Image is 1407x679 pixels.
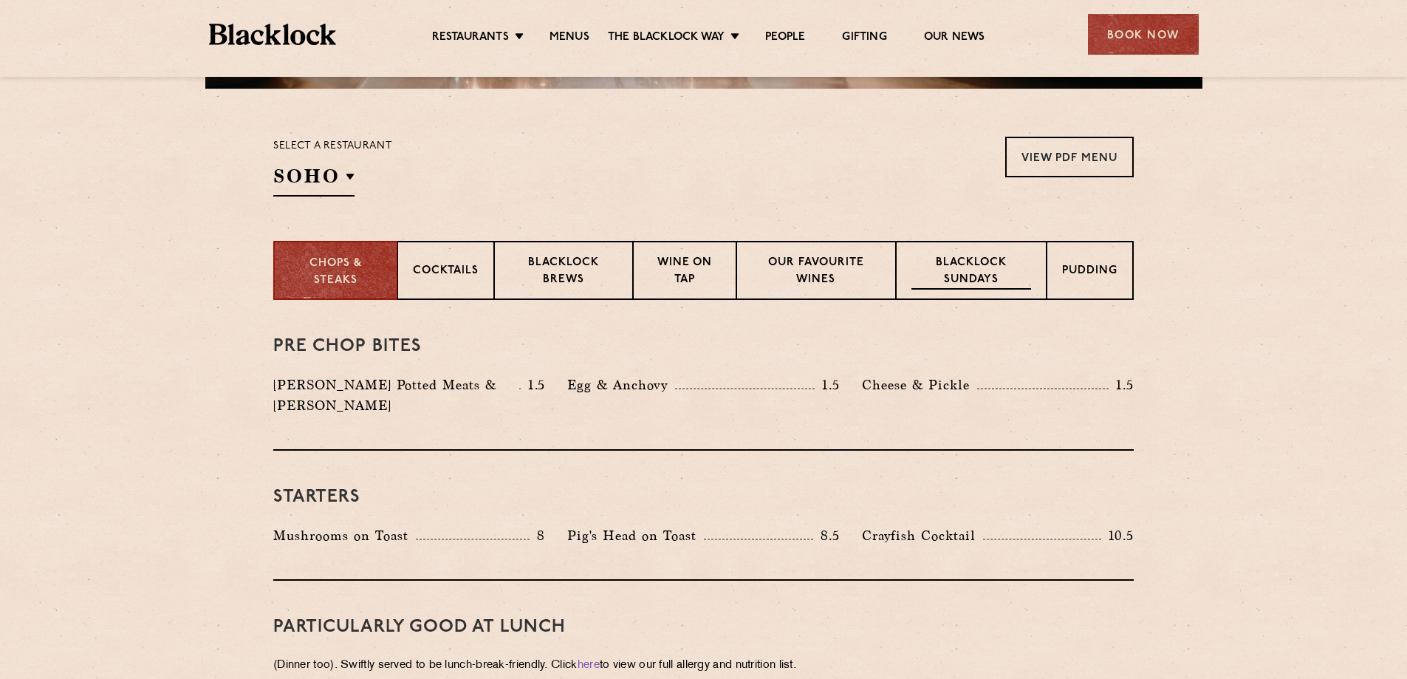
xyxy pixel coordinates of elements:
[510,255,617,290] p: Blacklock Brews
[290,256,382,289] p: Chops & Steaks
[273,655,1134,676] p: (Dinner too). Swiftly served to be lunch-break-friendly. Click to view our full allergy and nutri...
[413,263,479,282] p: Cocktails
[813,526,840,545] p: 8.5
[608,30,725,47] a: The Blacklock Way
[273,525,416,546] p: Mushrooms on Toast
[911,255,1031,290] p: Blacklock Sundays
[273,163,355,197] h2: SOHO
[432,30,509,47] a: Restaurants
[765,30,805,47] a: People
[273,137,392,156] p: Select a restaurant
[1062,263,1117,282] p: Pudding
[862,375,977,395] p: Cheese & Pickle
[815,375,840,395] p: 1.5
[209,24,337,45] img: BL_Textured_Logo-footer-cropped.svg
[273,488,1134,507] h3: Starters
[1088,14,1199,55] div: Book Now
[842,30,886,47] a: Gifting
[530,526,545,545] p: 8
[521,375,546,395] p: 1.5
[1005,137,1134,177] a: View PDF Menu
[924,30,985,47] a: Our News
[273,618,1134,637] h3: PARTICULARLY GOOD AT LUNCH
[1109,375,1134,395] p: 1.5
[1101,526,1134,545] p: 10.5
[273,337,1134,356] h3: Pre Chop Bites
[648,255,721,290] p: Wine on Tap
[567,375,675,395] p: Egg & Anchovy
[862,525,983,546] p: Crayfish Cocktail
[578,660,600,671] a: here
[567,525,704,546] p: Pig's Head on Toast
[550,30,589,47] a: Menus
[273,375,519,416] p: [PERSON_NAME] Potted Meats & [PERSON_NAME]
[752,255,880,290] p: Our favourite wines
